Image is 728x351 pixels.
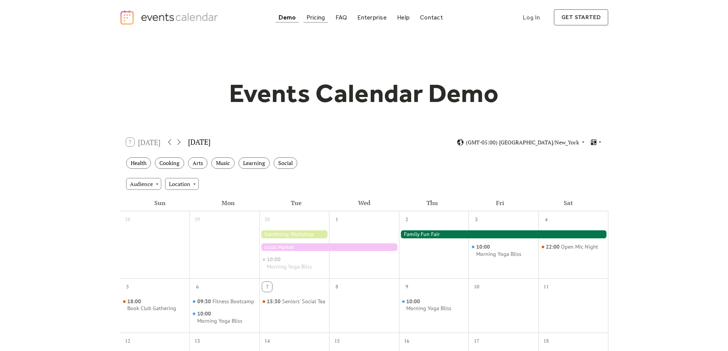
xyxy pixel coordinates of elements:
a: Help [394,12,413,23]
a: Demo [276,12,299,23]
div: FAQ [336,15,347,19]
a: Enterprise [354,12,389,23]
div: Help [397,15,410,19]
a: Pricing [303,12,328,23]
a: home [120,10,221,25]
div: Demo [279,15,296,19]
div: Contact [420,15,443,19]
a: get started [554,9,608,26]
a: FAQ [332,12,350,23]
div: Pricing [306,15,325,19]
a: Log In [515,9,548,26]
div: Enterprise [357,15,386,19]
h1: Events Calendar Demo [217,78,511,109]
a: Contact [417,12,446,23]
